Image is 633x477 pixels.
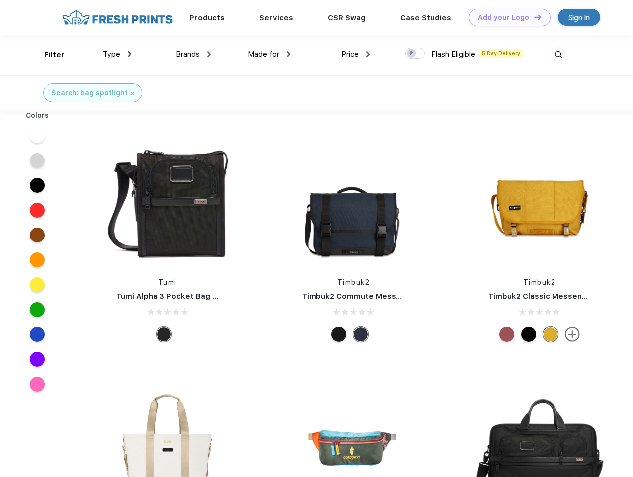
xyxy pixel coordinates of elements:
[551,47,567,63] img: desktop_search.svg
[523,278,556,286] a: Timbuk2
[478,13,529,22] div: Add your Logo
[568,12,590,23] div: Sign in
[479,49,523,58] span: 5 Day Delivery
[337,278,370,286] a: Timbuk2
[101,135,234,267] img: func=resize&h=266
[488,292,612,301] a: Timbuk2 Classic Messenger Bag
[302,292,435,301] a: Timbuk2 Commute Messenger Bag
[59,9,176,26] img: fo%20logo%202.webp
[44,49,65,61] div: Filter
[207,51,211,57] img: dropdown.png
[558,9,600,26] a: Sign in
[116,292,233,301] a: Tumi Alpha 3 Pocket Bag Small
[287,135,419,267] img: func=resize&h=266
[189,13,225,22] a: Products
[431,50,475,59] span: Flash Eligible
[51,88,128,98] div: Search: bag spotlight
[543,327,558,342] div: Eco Amber
[131,92,134,95] img: filter_cancel.svg
[565,327,580,342] img: more.svg
[331,327,346,342] div: Eco Black
[18,110,57,121] div: Colors
[341,50,359,59] span: Price
[521,327,536,342] div: Eco Black
[158,278,177,286] a: Tumi
[353,327,368,342] div: Eco Nautical
[366,51,370,57] img: dropdown.png
[128,51,131,57] img: dropdown.png
[103,50,120,59] span: Type
[176,50,200,59] span: Brands
[287,51,290,57] img: dropdown.png
[474,135,606,267] img: func=resize&h=266
[499,327,514,342] div: Eco Collegiate Red
[534,14,541,20] img: DT
[157,327,171,342] div: Black
[248,50,279,59] span: Made for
